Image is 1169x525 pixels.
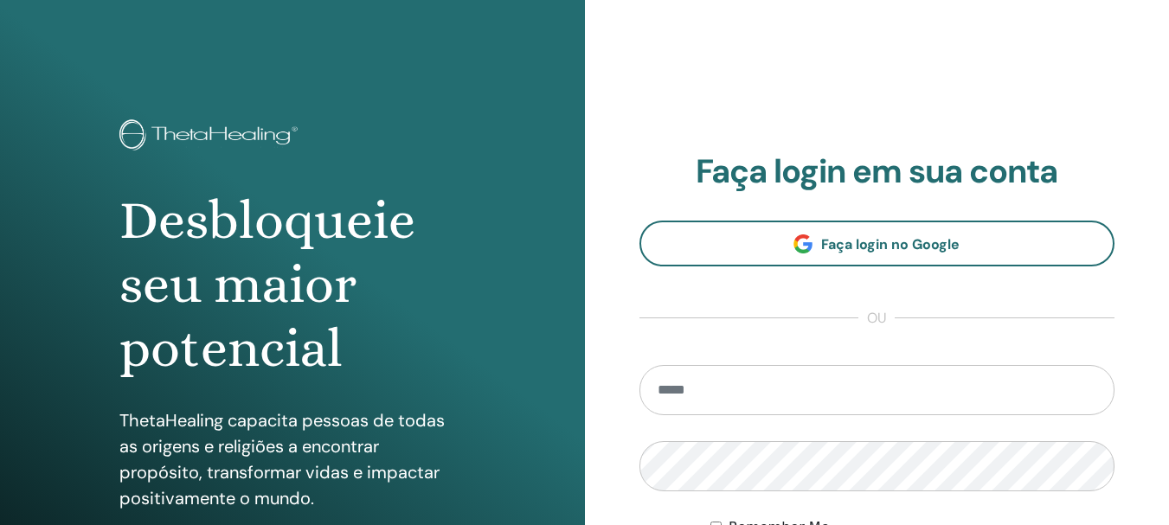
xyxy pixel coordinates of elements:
[858,308,895,329] span: ou
[821,235,960,253] span: Faça login no Google
[639,152,1115,192] h2: Faça login em sua conta
[639,221,1115,266] a: Faça login no Google
[119,407,466,511] p: ThetaHealing capacita pessoas de todas as origens e religiões a encontrar propósito, transformar ...
[119,189,466,381] h1: Desbloqueie seu maior potencial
